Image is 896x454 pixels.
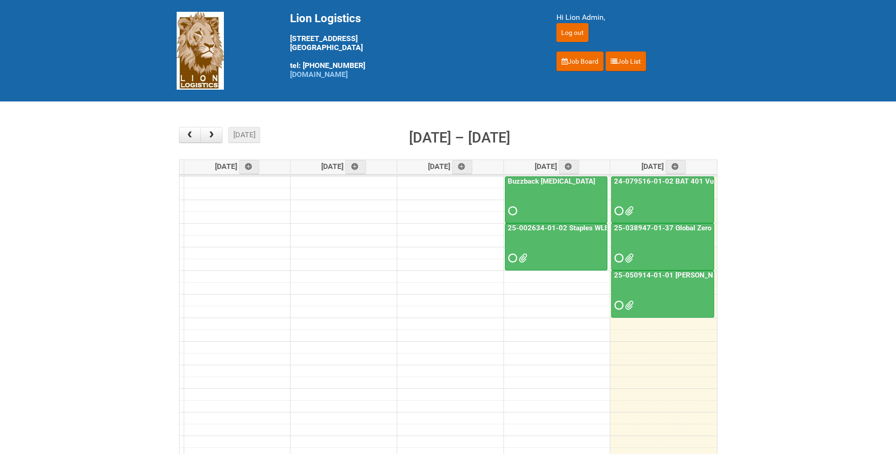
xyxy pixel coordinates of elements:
[290,12,533,79] div: [STREET_ADDRESS] [GEOGRAPHIC_DATA] tel: [PHONE_NUMBER]
[535,162,580,171] span: [DATE]
[612,177,753,185] a: 24-079516-01-02 BAT 401 Vuse Box RCT
[612,271,748,279] a: 25-050914-01-01 [PERSON_NAME] C&U
[505,177,607,224] a: Buzzback [MEDICAL_DATA]
[625,255,631,261] span: GROUP 1002 (1).jpg GROUP 1001 (1).jpg 25-038947-01-37 Global Zero Sugar Tea Test - Lion Address F...
[614,255,621,261] span: Requested
[606,51,646,71] a: Job List
[508,208,515,214] span: Requested
[321,162,366,171] span: [DATE]
[177,46,224,55] a: Lion Logistics
[556,51,604,71] a: Job Board
[215,162,260,171] span: [DATE]
[506,177,597,185] a: Buzzback [MEDICAL_DATA]
[239,160,260,174] a: Add an event
[345,160,366,174] a: Add an event
[612,224,762,232] a: 25-038947-01-37 Global Zero Sugar Tea Test
[559,160,580,174] a: Add an event
[611,223,714,270] a: 25-038947-01-37 Global Zero Sugar Tea Test
[506,224,710,232] a: 25-002634-01-02 Staples WLE 2025 Community - 8th Mailing
[508,255,515,261] span: Requested
[290,70,348,79] a: [DOMAIN_NAME]
[625,208,631,214] span: 24-079516-01-02 - LPF.xlsx RAIBAT Vuse Pro Box RCT Study - Pregnancy Test Letter - 11JUL2025.pdf ...
[625,302,631,309] span: GROUP 4000.jpg GROUP 2000.jpg GROUP 3000.jpg GROUP 1000.jpg 25050914 Baxter Code G Leg 4 Labels -...
[290,12,361,25] span: Lion Logistics
[519,255,525,261] span: GROUP 1001.jpg MOR 25-002634-01-02 - 8th Mailing.xlsm Staples Mailing - September Addresses Lion....
[452,160,473,174] a: Add an event
[409,127,510,149] h2: [DATE] – [DATE]
[228,127,260,143] button: [DATE]
[666,160,686,174] a: Add an event
[614,302,621,309] span: Requested
[505,223,607,270] a: 25-002634-01-02 Staples WLE 2025 Community - 8th Mailing
[556,23,589,42] input: Log out
[611,177,714,224] a: 24-079516-01-02 BAT 401 Vuse Box RCT
[611,270,714,318] a: 25-050914-01-01 [PERSON_NAME] C&U
[428,162,473,171] span: [DATE]
[641,162,686,171] span: [DATE]
[614,208,621,214] span: Requested
[556,12,720,23] div: Hi Lion Admin,
[177,12,224,90] img: Lion Logistics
